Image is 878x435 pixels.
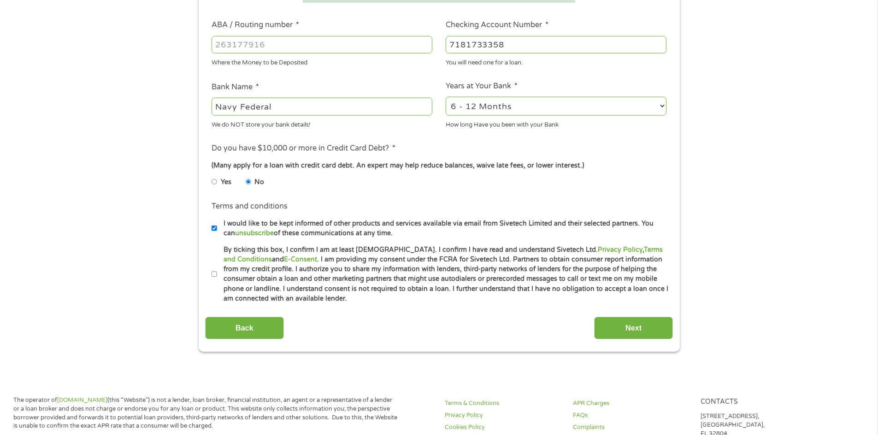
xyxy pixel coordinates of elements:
[235,229,274,237] a: unsubscribe
[254,177,264,187] label: No
[445,411,562,420] a: Privacy Policy
[598,246,642,254] a: Privacy Policy
[13,396,398,431] p: The operator of (this “Website”) is not a lender, loan broker, financial institution, an agent or...
[217,245,669,304] label: By ticking this box, I confirm I am at least [DEMOGRAPHIC_DATA]. I confirm I have read and unders...
[701,398,818,406] h4: Contacts
[212,55,432,68] div: Where the Money to be Deposited
[445,423,562,432] a: Cookies Policy
[57,396,107,404] a: [DOMAIN_NAME]
[212,36,432,53] input: 263177916
[446,117,666,129] div: How long Have you been with your Bank
[212,117,432,129] div: We do NOT store your bank details!
[284,255,317,263] a: E-Consent
[221,177,231,187] label: Yes
[446,81,518,91] label: Years at Your Bank
[205,317,284,339] input: Back
[212,202,288,211] label: Terms and conditions
[446,36,666,53] input: 345634636
[217,219,669,238] label: I would like to be kept informed of other products and services available via email from Sivetech...
[573,411,690,420] a: FAQs
[573,399,690,408] a: APR Charges
[446,55,666,68] div: You will need one for a loan.
[212,82,259,92] label: Bank Name
[212,161,666,171] div: (Many apply for a loan with credit card debt. An expert may help reduce balances, waive late fees...
[594,317,673,339] input: Next
[224,246,663,263] a: Terms and Conditions
[445,399,562,408] a: Terms & Conditions
[212,20,299,30] label: ABA / Routing number
[573,423,690,432] a: Complaints
[446,20,548,30] label: Checking Account Number
[212,144,395,153] label: Do you have $10,000 or more in Credit Card Debt?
